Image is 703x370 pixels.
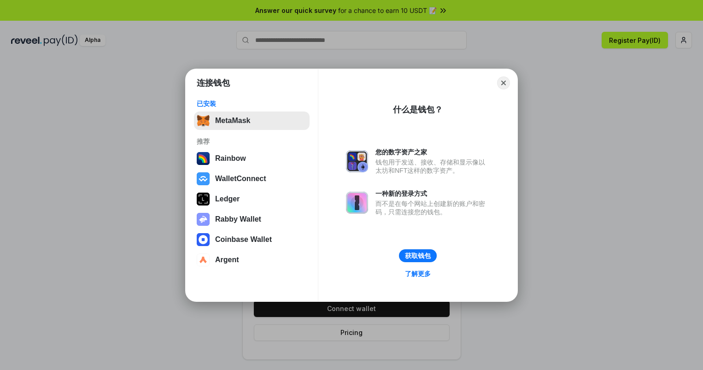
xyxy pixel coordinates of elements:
div: 什么是钱包？ [393,104,443,115]
div: 获取钱包 [405,252,431,260]
a: 了解更多 [399,268,436,280]
div: 钱包用于发送、接收、存储和显示像以太坊和NFT这样的数字资产。 [375,158,490,175]
div: MetaMask [215,117,250,125]
div: WalletConnect [215,175,266,183]
img: svg+xml,%3Csvg%20xmlns%3D%22http%3A%2F%2Fwww.w3.org%2F2000%2Fsvg%22%20fill%3D%22none%22%20viewBox... [346,150,368,172]
button: 获取钱包 [399,249,437,262]
div: Rabby Wallet [215,215,261,223]
div: Ledger [215,195,240,203]
img: svg+xml,%3Csvg%20xmlns%3D%22http%3A%2F%2Fwww.w3.org%2F2000%2Fsvg%22%20fill%3D%22none%22%20viewBox... [197,213,210,226]
button: Close [497,76,510,89]
button: Rabby Wallet [194,210,310,229]
button: Coinbase Wallet [194,230,310,249]
div: Rainbow [215,154,246,163]
img: svg+xml,%3Csvg%20width%3D%2228%22%20height%3D%2228%22%20viewBox%3D%220%200%2028%2028%22%20fill%3D... [197,172,210,185]
img: svg+xml,%3Csvg%20xmlns%3D%22http%3A%2F%2Fwww.w3.org%2F2000%2Fsvg%22%20fill%3D%22none%22%20viewBox... [346,192,368,214]
button: WalletConnect [194,170,310,188]
img: svg+xml,%3Csvg%20width%3D%2228%22%20height%3D%2228%22%20viewBox%3D%220%200%2028%2028%22%20fill%3D... [197,253,210,266]
button: Ledger [194,190,310,208]
div: 已安装 [197,100,307,108]
div: Argent [215,256,239,264]
div: 一种新的登录方式 [375,189,490,198]
div: 推荐 [197,137,307,146]
img: svg+xml,%3Csvg%20fill%3D%22none%22%20height%3D%2233%22%20viewBox%3D%220%200%2035%2033%22%20width%... [197,114,210,127]
img: svg+xml,%3Csvg%20width%3D%2228%22%20height%3D%2228%22%20viewBox%3D%220%200%2028%2028%22%20fill%3D... [197,233,210,246]
div: 而不是在每个网站上创建新的账户和密码，只需连接您的钱包。 [375,200,490,216]
img: svg+xml,%3Csvg%20width%3D%22120%22%20height%3D%22120%22%20viewBox%3D%220%200%20120%20120%22%20fil... [197,152,210,165]
button: Rainbow [194,149,310,168]
h1: 连接钱包 [197,77,230,88]
button: MetaMask [194,112,310,130]
button: Argent [194,251,310,269]
div: 了解更多 [405,270,431,278]
img: svg+xml,%3Csvg%20xmlns%3D%22http%3A%2F%2Fwww.w3.org%2F2000%2Fsvg%22%20width%3D%2228%22%20height%3... [197,193,210,206]
div: 您的数字资产之家 [375,148,490,156]
div: Coinbase Wallet [215,235,272,244]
